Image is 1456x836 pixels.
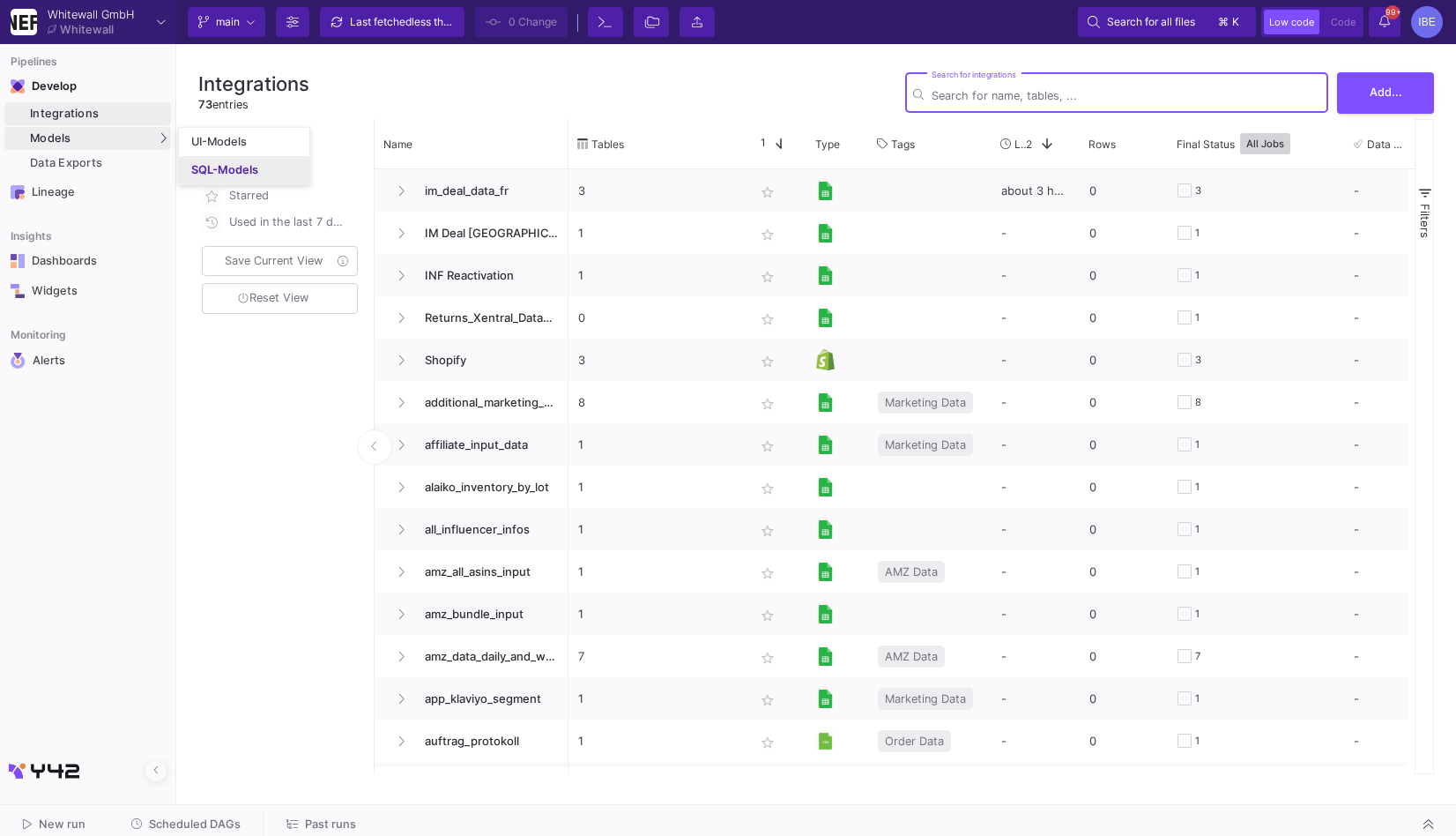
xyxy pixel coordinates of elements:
div: - [992,296,1080,339]
div: Whitewall GmbH [48,9,134,20]
div: 1 [1195,255,1200,296]
div: 0 [1080,381,1168,423]
div: - [1354,213,1423,253]
mat-icon: star_border [757,309,778,330]
div: about 3 hours ago [992,169,1080,212]
div: 0 [1080,677,1168,720]
div: 8 [1195,382,1201,423]
mat-expansion-panel-header: Navigation iconDevelop [4,72,171,101]
div: - [1354,720,1423,761]
h3: Integrations [198,72,309,95]
span: Rows [1088,138,1116,151]
div: - [1354,170,1423,211]
button: Save Current View [202,246,358,276]
div: - [1354,636,1423,676]
mat-icon: star_border [757,690,778,711]
div: 1 [1195,763,1200,804]
mat-icon: star_border [757,520,778,541]
button: Low code [1264,10,1319,34]
span: Low code [1269,16,1314,28]
span: Search for all files [1107,9,1195,35]
div: Data Exports [30,156,167,170]
div: - [992,423,1080,466]
div: Develop [32,79,58,93]
div: 1 [1195,720,1200,762]
div: - [1354,467,1423,507]
span: Shopify [414,340,559,381]
span: Scheduled DAGs [149,817,241,831]
div: - [992,593,1080,635]
div: Final Status [1177,123,1319,164]
img: Navigation icon [11,284,25,298]
span: Data Tests [1367,138,1408,151]
span: AMZ Data [885,551,938,593]
div: - [1354,340,1423,380]
mat-icon: star_border [757,393,778,414]
a: SQL-Models [179,156,309,184]
div: UI-Models [191,135,247,149]
div: - [1354,509,1423,549]
button: 99+ [1369,7,1400,37]
span: Marketing Data [885,678,966,720]
span: 1 [754,136,766,152]
span: amz_bundle_input [414,593,559,635]
span: AMZ Data [885,636,938,677]
p: 7 [578,636,735,677]
div: 0 [1080,593,1168,635]
div: 0 [1080,508,1168,550]
span: Filters [1418,204,1432,238]
img: [Legacy] Google Sheets [816,309,835,327]
div: - [1354,255,1423,295]
span: app_klaviyo_segment [414,678,559,720]
div: 0 [1080,762,1168,804]
div: - [992,635,1080,677]
p: 1 [578,593,735,635]
span: Past runs [305,817,356,831]
span: Add... [1370,86,1402,99]
button: Used in the last 7 days [198,209,361,235]
div: IBE [1411,6,1443,38]
div: 0 [1080,254,1168,296]
mat-icon: star_border [757,563,778,584]
span: main [216,9,240,35]
div: 0 [1080,635,1168,677]
p: 3 [578,340,735,381]
span: Order Data [885,720,944,762]
div: 1 [1195,467,1200,508]
div: - [992,339,1080,381]
div: - [1354,551,1423,592]
div: 0 [1080,339,1168,381]
div: - [1354,593,1423,634]
span: less than a minute ago [412,15,522,28]
span: Last Used [1014,138,1026,151]
span: auftrag_protokoll [414,720,559,762]
span: Marketing Data [885,382,966,423]
img: [Legacy] CSV [816,732,835,750]
div: Starred [229,183,347,209]
div: - [992,550,1080,593]
div: - [1354,678,1423,719]
span: ⌘ [1218,11,1229,33]
span: amz_data_daily_and_weekly_gs [414,636,559,677]
img: Navigation icon [11,185,25,199]
div: - [992,720,1080,762]
div: 3 [1195,170,1201,212]
span: 2 [1026,138,1032,151]
img: [Legacy] Google Sheets [816,647,835,666]
p: 1 [578,551,735,593]
span: Type [815,138,840,151]
span: all_influencer_infos [414,509,559,550]
div: 0 [1080,212,1168,254]
div: - [992,677,1080,720]
button: main [188,7,265,37]
a: Navigation iconLineage [4,178,171,206]
div: Dashboards [32,254,146,268]
button: Reset View [202,283,358,314]
span: Code [1331,16,1356,28]
a: Navigation iconDashboards [4,247,171,275]
p: 1 [578,763,735,804]
button: Add... [1337,72,1434,114]
img: [Legacy] Google Sheets [816,563,835,581]
div: 0 [1080,466,1168,508]
p: 1 [578,509,735,550]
